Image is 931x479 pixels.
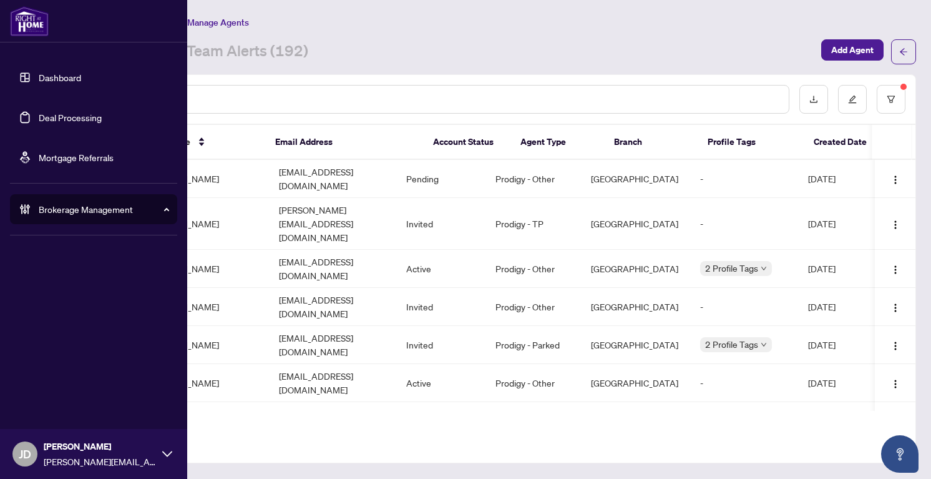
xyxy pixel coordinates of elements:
td: [EMAIL_ADDRESS][DOMAIN_NAME] [269,402,396,440]
button: Add Agent [821,39,884,61]
img: Logo [890,379,900,389]
td: [EMAIL_ADDRESS][DOMAIN_NAME] [269,288,396,326]
td: [DATE] [798,160,874,198]
td: Prodigy - Other [485,402,581,440]
span: arrow-left [899,47,908,56]
span: down [761,342,767,348]
span: [PERSON_NAME][EMAIL_ADDRESS][PERSON_NAME][DOMAIN_NAME] [44,455,156,468]
img: Logo [890,265,900,275]
td: [EMAIL_ADDRESS][DOMAIN_NAME] [269,364,396,402]
td: Prodigy - Other [485,288,581,326]
th: Created Date [804,125,879,160]
td: Prodigy - Parked [485,326,581,364]
span: 2 Profile Tags [705,261,758,275]
a: Mortgage Referrals [39,152,114,163]
th: Account Status [423,125,510,160]
td: - [690,288,798,326]
td: [GEOGRAPHIC_DATA] [581,364,690,402]
td: Invited [396,198,485,250]
td: - [690,160,798,198]
span: 2 Profile Tags [705,337,758,352]
button: Logo [885,335,905,355]
td: [EMAIL_ADDRESS][DOMAIN_NAME] [269,250,396,288]
img: Logo [890,175,900,185]
button: edit [838,85,867,114]
td: - [690,402,798,440]
img: Logo [890,341,900,351]
button: Logo [885,373,905,393]
button: Open asap [881,435,919,473]
span: Brokerage Management [39,202,168,216]
td: [EMAIL_ADDRESS][DOMAIN_NAME] [269,326,396,364]
td: - [690,198,798,250]
span: Manage Agents [187,17,249,28]
button: filter [877,85,905,114]
span: edit [848,95,857,104]
td: [GEOGRAPHIC_DATA] [581,326,690,364]
td: [DATE] [798,364,874,402]
span: JD [19,445,31,463]
td: [GEOGRAPHIC_DATA] [581,160,690,198]
td: Pending [396,160,485,198]
td: [GEOGRAPHIC_DATA] [581,198,690,250]
span: Add Agent [831,40,874,60]
td: [PERSON_NAME] [142,250,269,288]
td: [DATE] [798,326,874,364]
th: Profile Tags [698,125,804,160]
td: [PERSON_NAME] [142,402,269,440]
a: Dashboard [39,72,81,83]
td: [EMAIL_ADDRESS][DOMAIN_NAME] [269,160,396,198]
td: [PERSON_NAME] [142,326,269,364]
button: Logo [885,259,905,279]
span: [PERSON_NAME] [44,440,156,453]
button: Logo [885,297,905,317]
td: Invited [396,326,485,364]
td: [PERSON_NAME][EMAIL_ADDRESS][DOMAIN_NAME] [269,198,396,250]
th: Email Address [265,125,423,160]
a: Deal Processing [39,112,102,123]
td: Active [396,364,485,402]
td: [GEOGRAPHIC_DATA] [581,288,690,326]
span: download [809,95,818,104]
button: Logo [885,169,905,189]
th: Full Name [140,125,265,160]
th: Branch [604,125,698,160]
img: Logo [890,303,900,313]
td: [GEOGRAPHIC_DATA] [581,402,690,440]
button: download [799,85,828,114]
td: [DATE] [798,198,874,250]
td: Invited [396,288,485,326]
td: Prodigy - Other [485,160,581,198]
td: Prodigy - Other [485,364,581,402]
td: [PERSON_NAME] [142,160,269,198]
td: Prodigy - TP [485,198,581,250]
img: Logo [890,220,900,230]
td: Invited [396,402,485,440]
img: logo [10,6,49,36]
span: filter [887,95,895,104]
td: [DATE] [798,402,874,440]
span: down [761,265,767,272]
td: Active [396,250,485,288]
a: Team Alerts (192) [187,41,308,63]
td: Prodigy - Other [485,250,581,288]
button: Logo [885,214,905,234]
td: [PERSON_NAME] [142,364,269,402]
td: [PERSON_NAME] [142,198,269,250]
td: [DATE] [798,250,874,288]
td: - [690,364,798,402]
td: [GEOGRAPHIC_DATA] [581,250,690,288]
th: Agent Type [510,125,604,160]
td: [DATE] [798,288,874,326]
td: [PERSON_NAME] [142,288,269,326]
